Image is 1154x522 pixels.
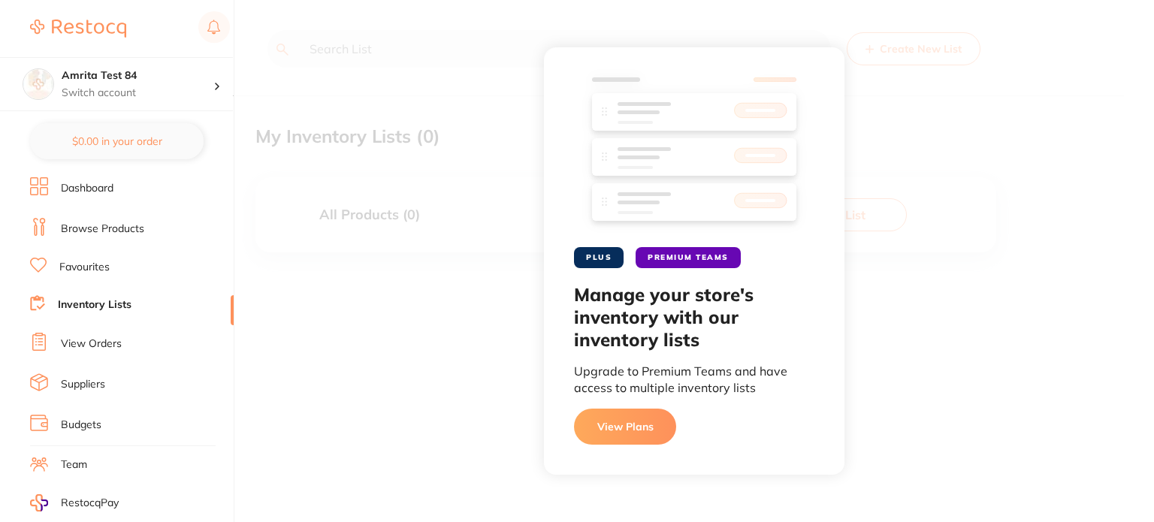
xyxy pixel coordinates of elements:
img: RestocqPay [30,494,48,511]
p: Upgrade to Premium Teams and have access to multiple inventory lists [574,363,814,397]
a: Dashboard [61,181,113,196]
span: RestocqPay [61,496,119,511]
h2: Manage your store's inventory with our inventory lists [574,283,814,351]
a: Inventory Lists [58,297,131,312]
p: Switch account [62,86,213,101]
a: RestocqPay [30,494,119,511]
a: Browse Products [61,222,144,237]
a: Favourites [59,260,110,275]
span: PLUS [574,247,624,268]
a: Restocq Logo [30,11,126,46]
a: Budgets [61,418,101,433]
button: View Plans [574,409,676,445]
img: inventory-lists-preview.svg [587,77,802,229]
img: Restocq Logo [30,20,126,38]
a: View Orders [61,336,122,352]
a: Team [61,457,87,472]
h4: Amrita Test 84 [62,68,213,83]
img: Amrita Test 84 [23,69,53,99]
a: Suppliers [61,377,105,392]
button: $0.00 in your order [30,123,204,159]
span: PREMIUM TEAMS [636,247,741,268]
